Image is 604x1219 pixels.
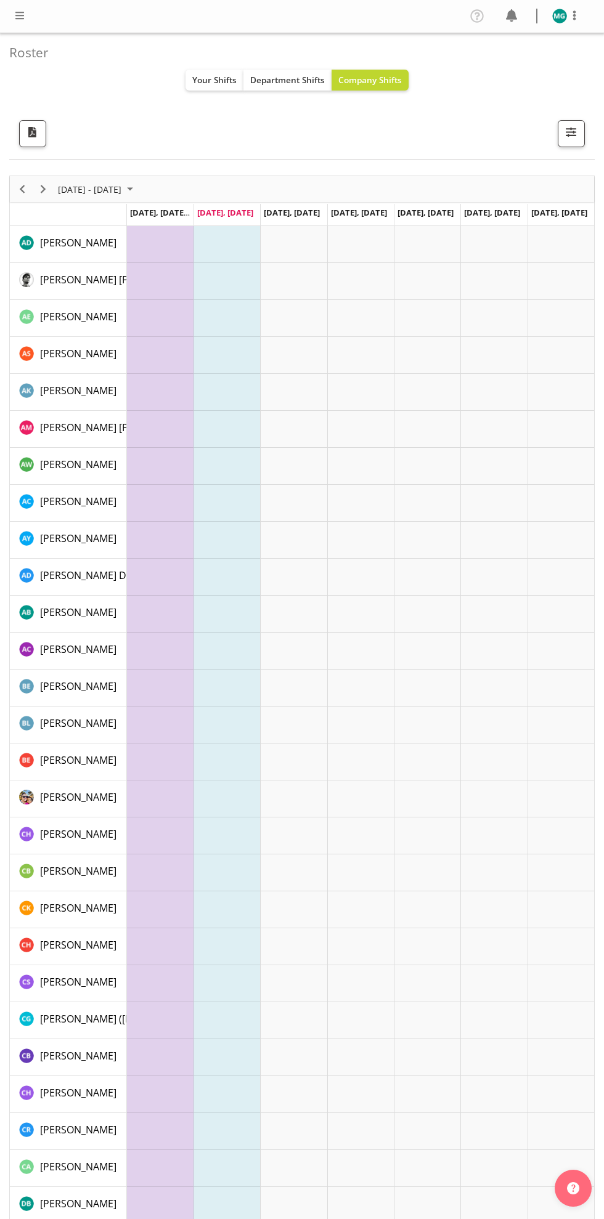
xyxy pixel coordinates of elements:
button: Download a PDF of the roster according to the set date range. [19,120,46,147]
img: min-guo11569.jpg [552,9,567,23]
span: Your Shifts [192,74,237,86]
h4: Roster [9,46,585,60]
img: help-xxl-2.png [567,1182,579,1194]
button: Company Shifts [332,70,409,91]
button: Your Shifts [186,70,243,91]
button: Filter Shifts [558,120,585,147]
button: Department Shifts [243,70,332,91]
span: Department Shifts [250,74,325,86]
span: Company Shifts [338,74,402,86]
